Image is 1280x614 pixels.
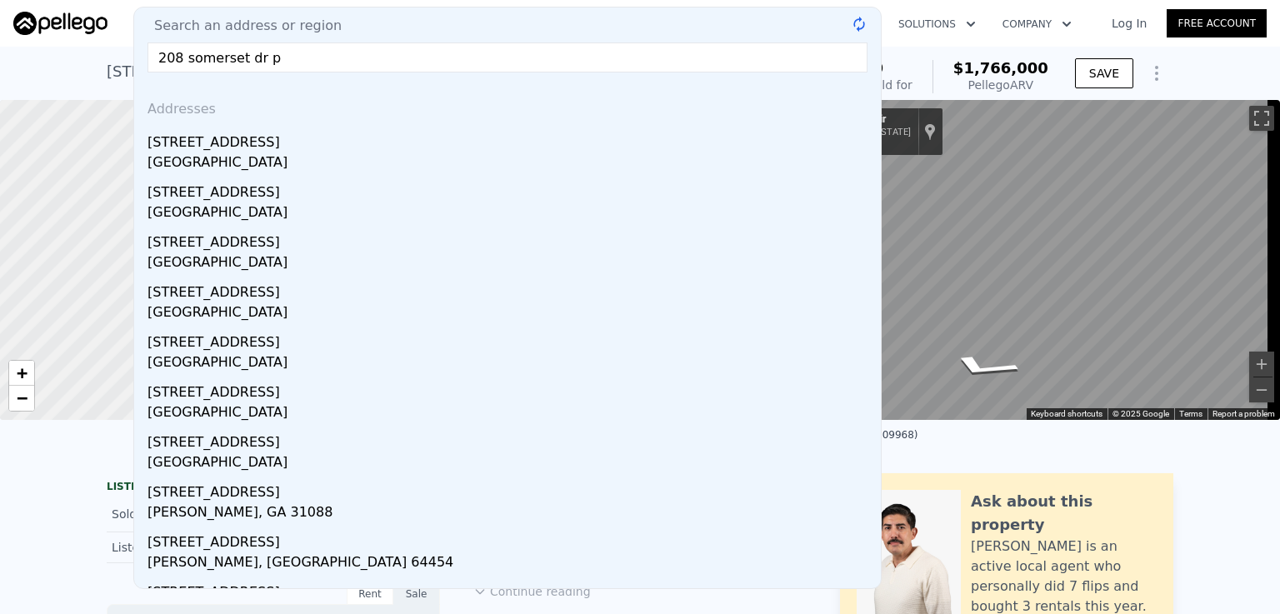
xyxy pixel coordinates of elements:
[147,176,874,202] div: [STREET_ADDRESS]
[147,576,874,602] div: [STREET_ADDRESS]
[762,100,1280,420] div: Street View
[112,539,260,556] div: Listed
[971,490,1157,537] div: Ask about this property
[989,9,1085,39] button: Company
[147,326,874,352] div: [STREET_ADDRESS]
[9,386,34,411] a: Zoom out
[1249,377,1274,402] button: Zoom out
[147,402,874,426] div: [GEOGRAPHIC_DATA]
[1179,409,1202,418] a: Terms (opens in new tab)
[1167,9,1267,37] a: Free Account
[147,552,874,576] div: [PERSON_NAME], [GEOGRAPHIC_DATA] 64454
[393,583,440,605] div: Sale
[147,252,874,276] div: [GEOGRAPHIC_DATA]
[141,16,342,36] span: Search an address or region
[9,361,34,386] a: Zoom in
[147,302,874,326] div: [GEOGRAPHIC_DATA]
[1092,15,1167,32] a: Log In
[13,12,107,35] img: Pellego
[147,426,874,452] div: [STREET_ADDRESS]
[147,502,874,526] div: [PERSON_NAME], GA 31088
[147,276,874,302] div: [STREET_ADDRESS]
[1075,58,1133,88] button: SAVE
[953,77,1048,93] div: Pellego ARV
[473,583,591,600] button: Continue reading
[1249,106,1274,131] button: Toggle fullscreen view
[347,583,393,605] div: Rent
[1112,409,1169,418] span: © 2025 Google
[147,152,874,176] div: [GEOGRAPHIC_DATA]
[107,60,541,83] div: [STREET_ADDRESS][PERSON_NAME] , Placentia , CA 92870
[147,452,874,476] div: [GEOGRAPHIC_DATA]
[1212,409,1275,418] a: Report a problem
[776,77,912,93] div: Off Market, last sold for
[141,86,874,126] div: Addresses
[147,202,874,226] div: [GEOGRAPHIC_DATA]
[147,352,874,376] div: [GEOGRAPHIC_DATA]
[1249,352,1274,377] button: Zoom in
[762,100,1280,420] div: Map
[147,126,874,152] div: [STREET_ADDRESS]
[147,526,874,552] div: [STREET_ADDRESS]
[1140,57,1173,90] button: Show Options
[921,348,1045,385] path: Go West, Sarah Ave
[147,226,874,252] div: [STREET_ADDRESS]
[924,122,936,141] a: Show location on map
[885,9,989,39] button: Solutions
[147,42,867,72] input: Enter an address, city, region, neighborhood or zip code
[1031,408,1102,420] button: Keyboard shortcuts
[953,59,1048,77] span: $1,766,000
[112,503,260,525] div: Sold
[17,387,27,408] span: −
[17,362,27,383] span: +
[107,480,440,497] div: LISTING & SALE HISTORY
[147,476,874,502] div: [STREET_ADDRESS]
[147,376,874,402] div: [STREET_ADDRESS]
